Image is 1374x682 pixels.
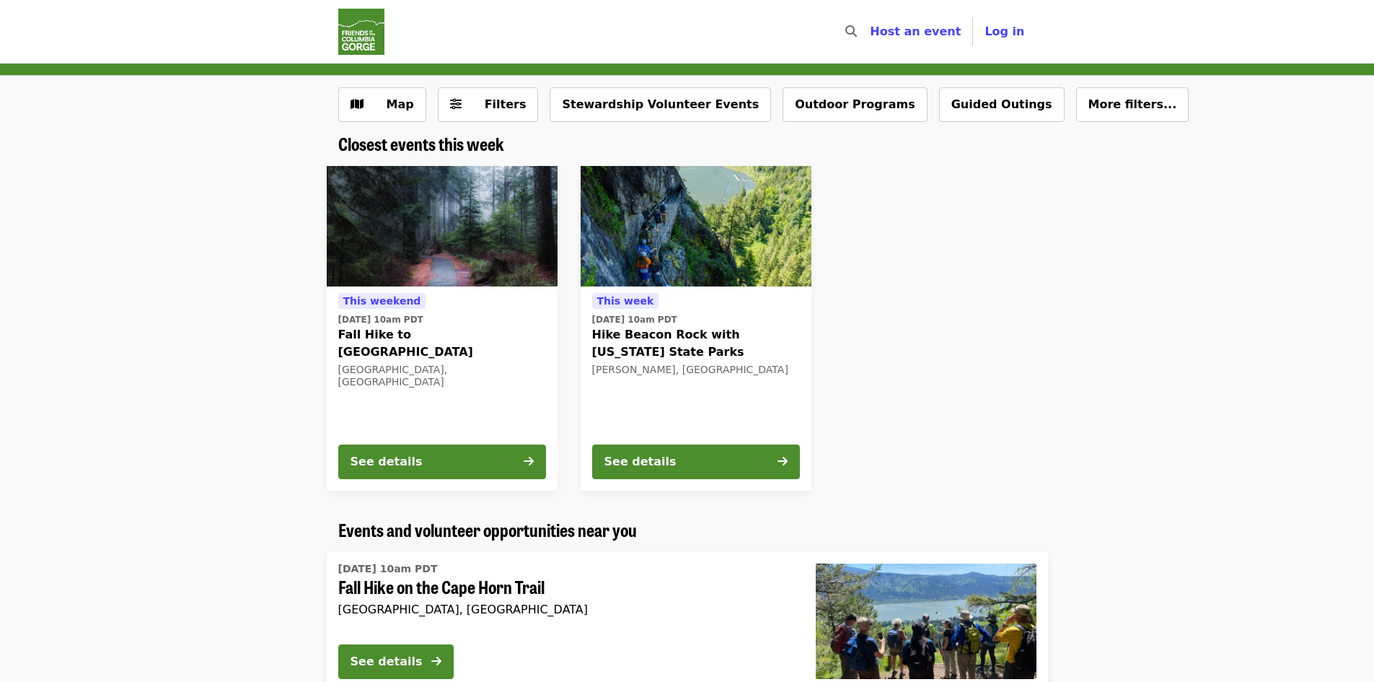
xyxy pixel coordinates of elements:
[1076,87,1189,122] button: More filters...
[438,87,539,122] button: Filters (0 selected)
[338,364,546,388] div: [GEOGRAPHIC_DATA], [GEOGRAPHIC_DATA]
[581,166,811,491] a: See details for "Hike Beacon Rock with Washington State Parks"
[866,14,877,49] input: Search
[592,313,677,326] time: [DATE] 10am PDT
[338,517,637,542] span: Events and volunteer opportunities near you
[985,25,1024,38] span: Log in
[581,166,811,287] img: Hike Beacon Rock with Washington State Parks organized by Friends Of The Columbia Gorge
[338,577,793,598] span: Fall Hike on the Cape Horn Trail
[592,364,800,376] div: [PERSON_NAME], [GEOGRAPHIC_DATA]
[351,453,423,471] div: See details
[327,166,558,491] a: See details for "Fall Hike to Larch Mountain Crater"
[338,326,546,361] span: Fall Hike to [GEOGRAPHIC_DATA]
[338,603,793,616] div: [GEOGRAPHIC_DATA], [GEOGRAPHIC_DATA]
[939,87,1065,122] button: Guided Outings
[778,455,788,468] i: arrow-right icon
[604,453,677,471] div: See details
[592,326,800,361] span: Hike Beacon Rock with [US_STATE] State Parks
[338,561,438,577] time: [DATE] 10am PDT
[351,97,364,111] i: map icon
[870,25,961,38] a: Host an event
[973,17,1036,46] button: Log in
[338,644,454,679] button: See details
[338,445,546,479] button: See details
[1088,97,1177,111] span: More filters...
[816,564,1036,679] img: Fall Hike on the Cape Horn Trail organized by Friends Of The Columbia Gorge
[351,653,423,670] div: See details
[485,97,527,111] span: Filters
[338,87,426,122] button: Show map view
[597,295,654,307] span: This week
[338,134,504,154] a: Closest events this week
[327,166,558,287] img: Fall Hike to Larch Mountain Crater organized by Friends Of The Columbia Gorge
[592,445,800,479] button: See details
[387,97,414,111] span: Map
[338,313,423,326] time: [DATE] 10am PDT
[450,97,462,111] i: sliders-h icon
[338,131,504,156] span: Closest events this week
[524,455,534,468] i: arrow-right icon
[550,87,771,122] button: Stewardship Volunteer Events
[327,134,1048,154] div: Closest events this week
[338,9,384,55] img: Friends Of The Columbia Gorge - Home
[845,25,857,38] i: search icon
[343,295,421,307] span: This weekend
[431,655,441,668] i: arrow-right icon
[783,87,927,122] button: Outdoor Programs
